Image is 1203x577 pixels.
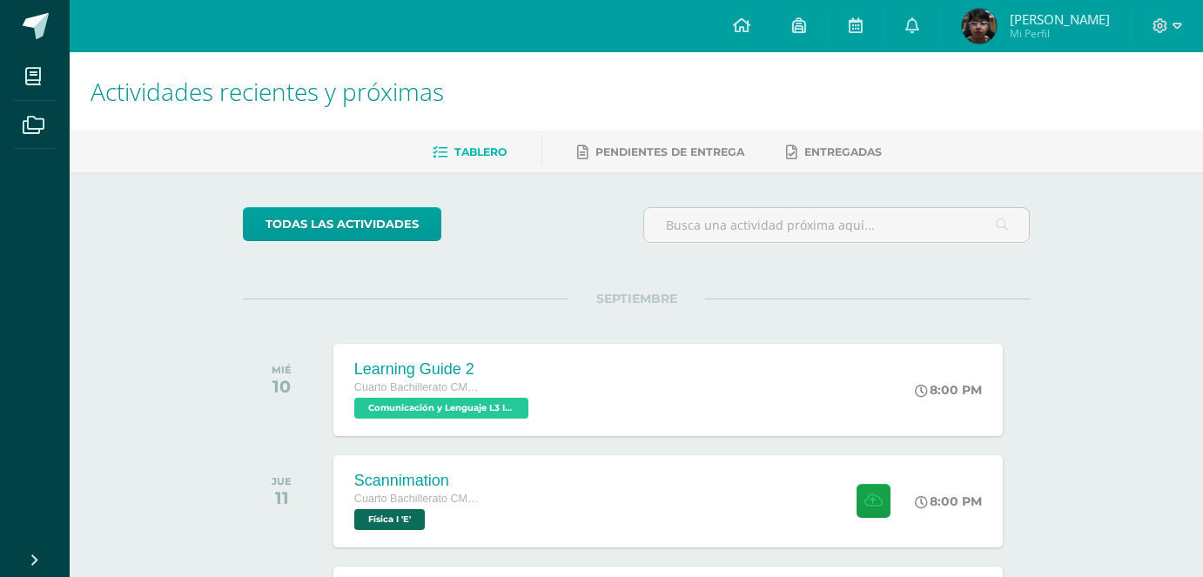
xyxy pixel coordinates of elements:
[454,145,507,158] span: Tablero
[91,75,444,108] span: Actividades recientes y próximas
[433,138,507,166] a: Tablero
[354,398,528,419] span: Comunicación y Lenguaje L3 Inglés 'E'
[962,9,997,44] img: a12cd7d015d8715c043ec03b48450893.png
[354,360,533,379] div: Learning Guide 2
[272,475,292,487] div: JUE
[786,138,882,166] a: Entregadas
[354,381,485,393] span: Cuarto Bachillerato CMP Bachillerato en CCLL con Orientación en Computación
[354,493,485,505] span: Cuarto Bachillerato CMP Bachillerato en CCLL con Orientación en Computación
[644,208,1030,242] input: Busca una actividad próxima aquí...
[568,291,705,306] span: SEPTIEMBRE
[354,509,425,530] span: Física I 'E'
[915,493,982,509] div: 8:00 PM
[272,364,292,376] div: MIÉ
[915,382,982,398] div: 8:00 PM
[243,207,441,241] a: todas las Actividades
[577,138,744,166] a: Pendientes de entrega
[1010,10,1110,28] span: [PERSON_NAME]
[595,145,744,158] span: Pendientes de entrega
[272,487,292,508] div: 11
[1010,26,1110,41] span: Mi Perfil
[354,472,485,490] div: Scannimation
[272,376,292,397] div: 10
[804,145,882,158] span: Entregadas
